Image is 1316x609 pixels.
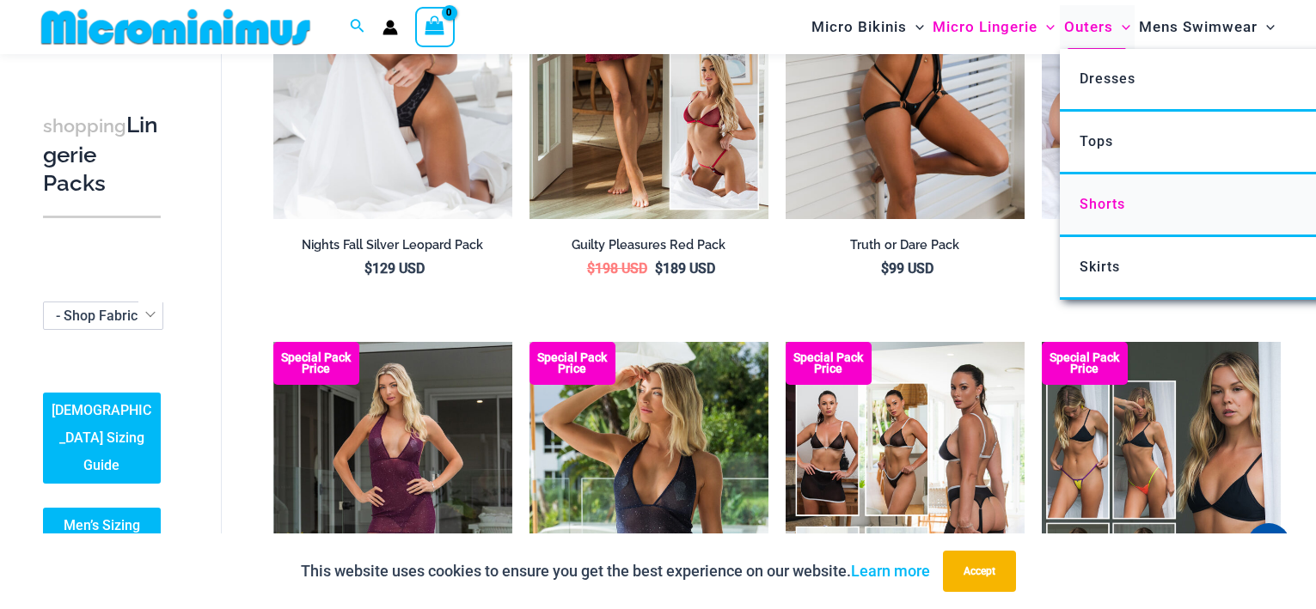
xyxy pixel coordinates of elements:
[415,7,455,46] a: View Shopping Cart, empty
[943,551,1016,592] button: Accept
[364,260,425,277] bdi: 129 USD
[928,5,1059,49] a: Micro LingerieMenu ToggleMenu Toggle
[1113,5,1130,49] span: Menu Toggle
[881,260,933,277] bdi: 99 USD
[529,237,768,253] h2: Guilty Pleasures Red Pack
[273,237,512,253] h2: Nights Fall Silver Leopard Pack
[1080,133,1113,149] span: Tops
[43,508,161,571] a: Men’s Sizing Guide
[1080,259,1120,275] span: Skirts
[364,260,372,277] span: $
[786,237,1025,259] a: Truth or Dare Pack
[43,301,163,330] span: - Shop Fabric Type
[273,352,359,375] b: Special Pack Price
[1258,5,1275,49] span: Menu Toggle
[43,111,161,198] h3: Lingerie Packs
[1135,5,1279,49] a: Mens SwimwearMenu ToggleMenu Toggle
[587,260,647,277] bdi: 198 USD
[1037,5,1055,49] span: Menu Toggle
[43,115,126,137] span: shopping
[273,237,512,259] a: Nights Fall Silver Leopard Pack
[43,393,161,484] a: [DEMOGRAPHIC_DATA] Sizing Guide
[1042,237,1281,253] h2: Running Wild Midnight Pack
[34,8,317,46] img: MM SHOP LOGO FLAT
[529,237,768,259] a: Guilty Pleasures Red Pack
[383,20,398,35] a: Account icon link
[907,5,924,49] span: Menu Toggle
[44,302,162,329] span: - Shop Fabric Type
[1080,70,1135,87] span: Dresses
[807,5,928,49] a: Micro BikinisMenu ToggleMenu Toggle
[805,3,1282,52] nav: Site Navigation
[587,260,595,277] span: $
[1060,5,1135,49] a: OutersMenu ToggleMenu Toggle
[851,562,930,580] a: Learn more
[1042,237,1281,259] a: Running Wild Midnight Pack
[933,5,1037,49] span: Micro Lingerie
[1042,352,1128,375] b: Special Pack Price
[350,16,365,38] a: Search icon link
[529,352,615,375] b: Special Pack Price
[56,308,171,324] span: - Shop Fabric Type
[655,260,715,277] bdi: 189 USD
[1139,5,1258,49] span: Mens Swimwear
[301,558,930,584] p: This website uses cookies to ensure you get the best experience on our website.
[1080,196,1125,212] span: Shorts
[786,237,1025,253] h2: Truth or Dare Pack
[1064,5,1113,49] span: Outers
[786,352,872,375] b: Special Pack Price
[655,260,663,277] span: $
[881,260,889,277] span: $
[811,5,907,49] span: Micro Bikinis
